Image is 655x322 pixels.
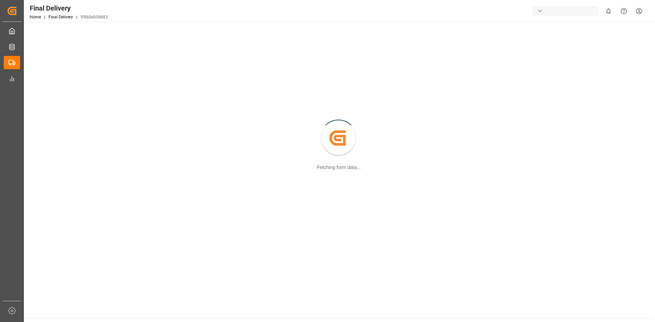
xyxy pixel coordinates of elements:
a: Home [30,15,41,19]
a: Final Delivery [48,15,73,19]
div: Final Delivery [30,3,108,13]
button: show 0 new notifications [601,3,616,19]
button: Help Center [616,3,631,19]
div: Fetching form data... [317,164,361,171]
